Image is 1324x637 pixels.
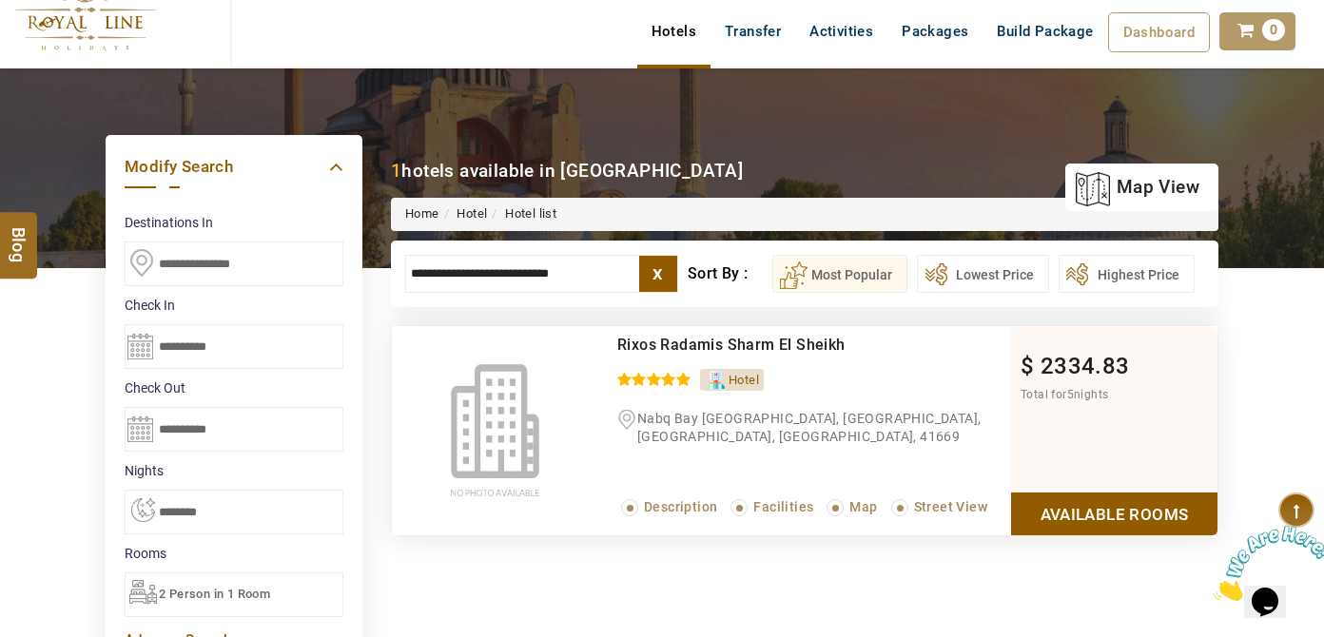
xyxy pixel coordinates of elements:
[1021,353,1034,379] span: $
[795,12,887,50] a: Activities
[159,587,270,601] span: 2 Person in 1 Room
[617,336,846,354] a: Rixos Radamis Sharm El Sheikh
[688,255,772,293] div: Sort By :
[1021,388,1108,401] span: Total for nights
[637,12,711,50] a: Hotels
[753,499,813,514] span: Facilities
[1219,12,1295,50] a: 0
[8,8,126,83] img: Chat attention grabber
[125,544,343,563] label: Rooms
[772,255,907,293] button: Most Popular
[617,336,932,355] div: Rixos Radamis Sharm El Sheikh
[849,499,877,514] span: Map
[7,227,31,243] span: Blog
[1123,24,1196,41] span: Dashboard
[405,206,439,221] a: Home
[1262,19,1285,41] span: 0
[644,499,717,514] span: Description
[729,373,759,387] span: Hotel
[487,205,556,223] li: Hotel list
[1067,388,1074,401] span: 5
[392,326,598,535] img: noimage.jpg
[1075,166,1199,208] a: map view
[125,378,343,397] label: Check Out
[125,154,343,180] a: Modify Search
[125,461,343,480] label: nights
[983,12,1107,50] a: Build Package
[711,12,795,50] a: Transfer
[457,206,487,221] a: Hotel
[917,255,1049,293] button: Lowest Price
[391,160,401,182] b: 1
[1011,492,1217,535] a: Show Rooms
[639,256,677,292] label: x
[887,12,983,50] a: Packages
[391,158,743,183] div: hotels available in [GEOGRAPHIC_DATA]
[1059,255,1195,293] button: Highest Price
[125,296,343,315] label: Check In
[914,499,987,514] span: Street View
[125,213,343,232] label: Destinations In
[637,411,981,444] span: Nabq Bay [GEOGRAPHIC_DATA], [GEOGRAPHIC_DATA], [GEOGRAPHIC_DATA], [GEOGRAPHIC_DATA], 41669
[1206,518,1324,608] iframe: chat widget
[1041,353,1130,379] span: 2334.83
